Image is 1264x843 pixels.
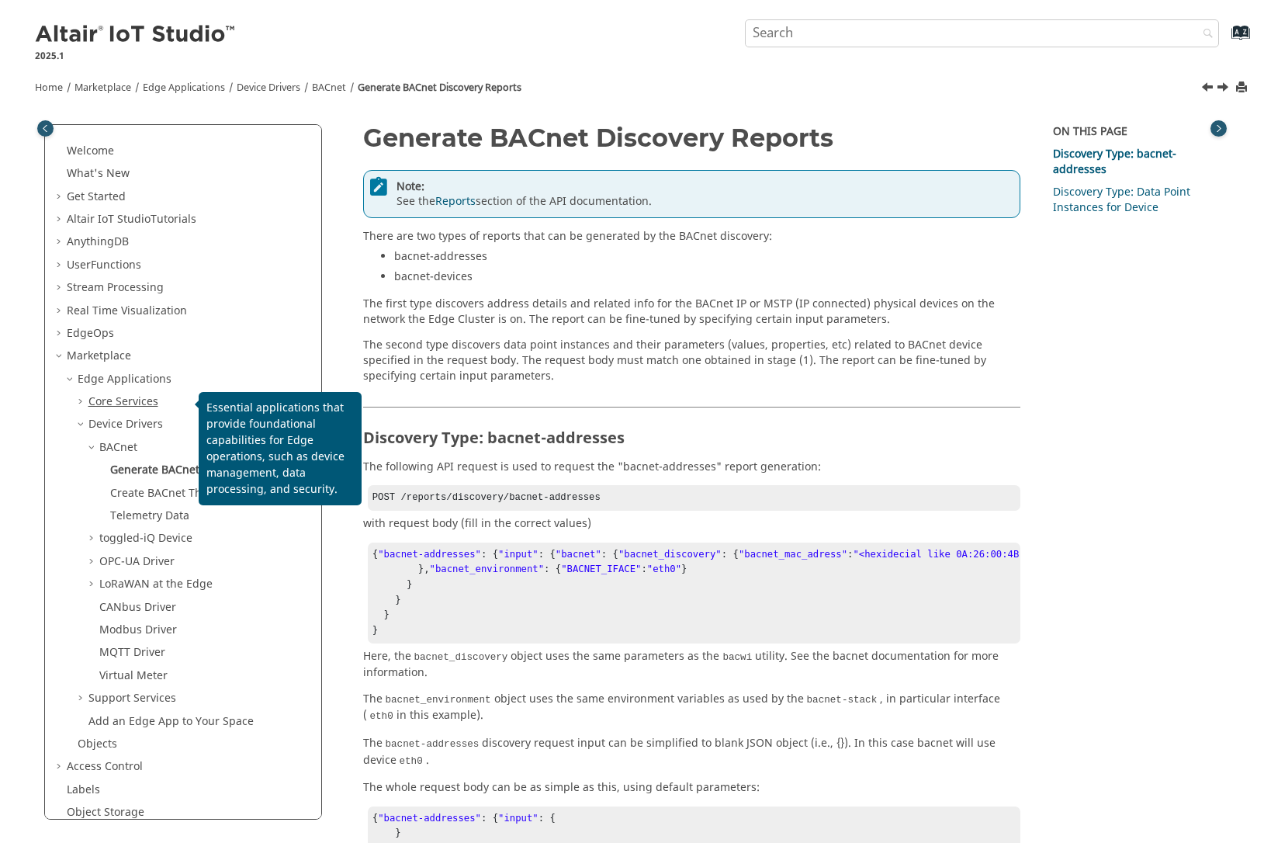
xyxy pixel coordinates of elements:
p: The first type discovers address details and related info for the BACnet IP or MSTP (IP connected... [363,297,1021,327]
code: bacnet-addresses [383,737,483,751]
a: Support Services [88,690,176,706]
div: See the section of the API documentation. [363,170,1021,218]
span: "input" [498,813,538,824]
span: Expand toggled-iQ Device [87,531,99,546]
li: bacnet-devices [394,269,1021,290]
span: Expand Stream Processing [54,280,67,296]
a: Previous topic: BACnet [1203,80,1215,99]
a: Marketplace [67,348,131,364]
span: Collapse Edge Applications [65,372,78,387]
a: Welcome [67,143,114,159]
button: Search [1183,19,1226,50]
span: Functions [91,257,141,273]
a: Modbus Driver [99,622,177,638]
a: Create BACnet Thing Description [110,485,282,501]
span: Expand UserFunctions [54,258,67,273]
span: "bacnet_mac_adress" [739,549,847,560]
span: "input" [498,549,538,560]
a: Device Drivers [88,416,163,432]
span: "eth0" [647,564,681,574]
a: Labels [67,782,100,798]
a: What's New [67,165,130,182]
span: Expand Core Services [76,394,88,410]
a: Generate BACnet Discovery Reports [358,81,521,95]
span: Collapse Marketplace [54,349,67,364]
span: "bacnet_discovery" [618,549,722,560]
span: Note: [397,179,1015,195]
nav: Tools [12,67,1253,102]
code: eth0 [397,755,426,768]
button: Toggle publishing table of content [37,120,54,137]
h1: Generate BACnet Discovery Reports [363,124,1021,151]
p: The discovery request input can be simplified to blank JSON object (i.e., {}). In this case bacne... [363,736,1021,769]
a: CANbus Driver [99,599,176,616]
a: Stream Processing [67,279,164,296]
span: Expand Altair IoT StudioTutorials [54,212,67,227]
span: Expand Access Control [54,759,67,775]
span: Altair IoT Studio [67,211,151,227]
code: bacnet-stack [804,693,881,707]
a: Home [35,81,63,95]
a: Objects [78,736,117,752]
span: Expand AnythingDB [54,234,67,250]
a: Altair IoT StudioTutorials [67,211,196,227]
a: BACnet [312,81,346,95]
a: toggled-iQ Device [99,530,192,546]
a: Discovery Type: Data Point Instances for Device [1053,184,1190,216]
span: Collapse BACnet [87,440,99,456]
a: Edge Applications [143,81,225,95]
code: POST /reports/discovery/bacnet-addresses [372,492,601,503]
span: "bacnet_environment" [430,564,545,574]
p: 2025.1 [35,49,238,63]
a: Core Services [88,394,158,410]
span: "BACNET_IFACE" [561,564,641,574]
code: bacnet_discovery [411,650,511,664]
a: Discovery Type: bacnet-addresses [1053,146,1176,178]
span: "bacnet-addresses" [378,813,481,824]
code: eth0 [367,709,397,723]
button: Print this page [1237,78,1249,99]
a: Generate BACnet Discovery Reports [110,462,296,478]
h2: Discovery Type: bacnet-addresses [363,407,1021,454]
p: The following API request is used to request the "bacnet-addresses" report generation: [363,460,1021,475]
span: "bacnet" [556,549,601,560]
a: Telemetry Data [110,508,189,524]
a: Object Storage [67,804,144,820]
span: Expand OPC-UA Driver [87,554,99,570]
a: Access Control [67,758,143,775]
p: The whole request body can be as simple as this, using default parameters: [363,780,1021,796]
span: "bacnet-addresses" [378,549,481,560]
span: Expand LoRaWAN at the Edge [87,577,99,592]
p: The object uses the same environment variables as used by the , in particular interface ( in this... [363,692,1021,725]
p: The second type discovers data point instances and their parameters (values, properties, etc) rel... [363,338,1021,383]
a: AnythingDB [67,234,129,250]
a: OPC-UA Driver [99,553,175,570]
span: Expand Real Time Visualization [54,304,67,319]
a: BACnet [99,439,137,456]
a: LoRaWAN at the Edge [99,576,213,592]
a: EdgeOps [67,325,114,342]
a: Add an Edge App to Your Space [88,713,254,730]
button: Toggle topic table of content [1210,120,1227,137]
a: Next topic: Create BACnet Thing Description [1218,80,1231,99]
span: Expand EdgeOps [54,326,67,342]
a: MQTT Driver [99,644,165,661]
code: bacnet_environment [383,693,494,707]
span: Expand Get Started [54,189,67,205]
a: Device Drivers [237,81,300,95]
div: There are two types of reports that can be generated by the BACnet discovery: [363,229,1021,289]
span: Expand Support Services [76,691,88,706]
p: Here, the object uses the same parameters as the utility. See the bacnet documentation for more i... [363,649,1021,681]
a: Go to index terms page [1206,32,1241,48]
pre: { : { : { : { : { : , : , : <>, : <>, : <>, : <>, : <> }, : { : } } } } } [368,543,1021,644]
span: Collapse Device Drivers [76,417,88,432]
li: bacnet-addresses [394,249,1021,269]
img: Altair IoT Studio [35,23,238,47]
input: Search query [745,19,1219,47]
a: Marketplace [74,81,131,95]
span: Real Time Visualization [67,303,187,319]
